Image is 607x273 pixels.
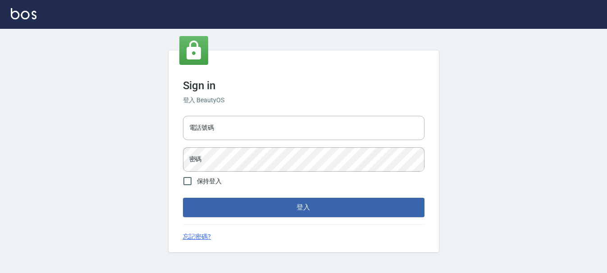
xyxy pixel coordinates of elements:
[183,198,424,217] button: 登入
[183,79,424,92] h3: Sign in
[183,232,211,241] a: 忘記密碼?
[183,96,424,105] h6: 登入 BeautyOS
[11,8,37,19] img: Logo
[197,177,222,186] span: 保持登入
